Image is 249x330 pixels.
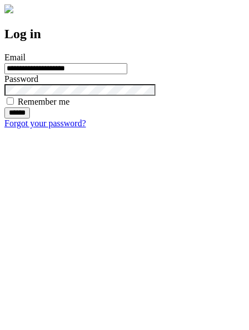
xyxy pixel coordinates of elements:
a: Forgot your password? [4,118,86,128]
label: Password [4,74,38,84]
label: Remember me [18,97,70,106]
img: logo-4e3dc11c47720685a147b03b5a06dd966a58ff35d612b21f08c02c0306f2b779.png [4,4,13,13]
h2: Log in [4,27,245,42]
label: Email [4,53,25,62]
